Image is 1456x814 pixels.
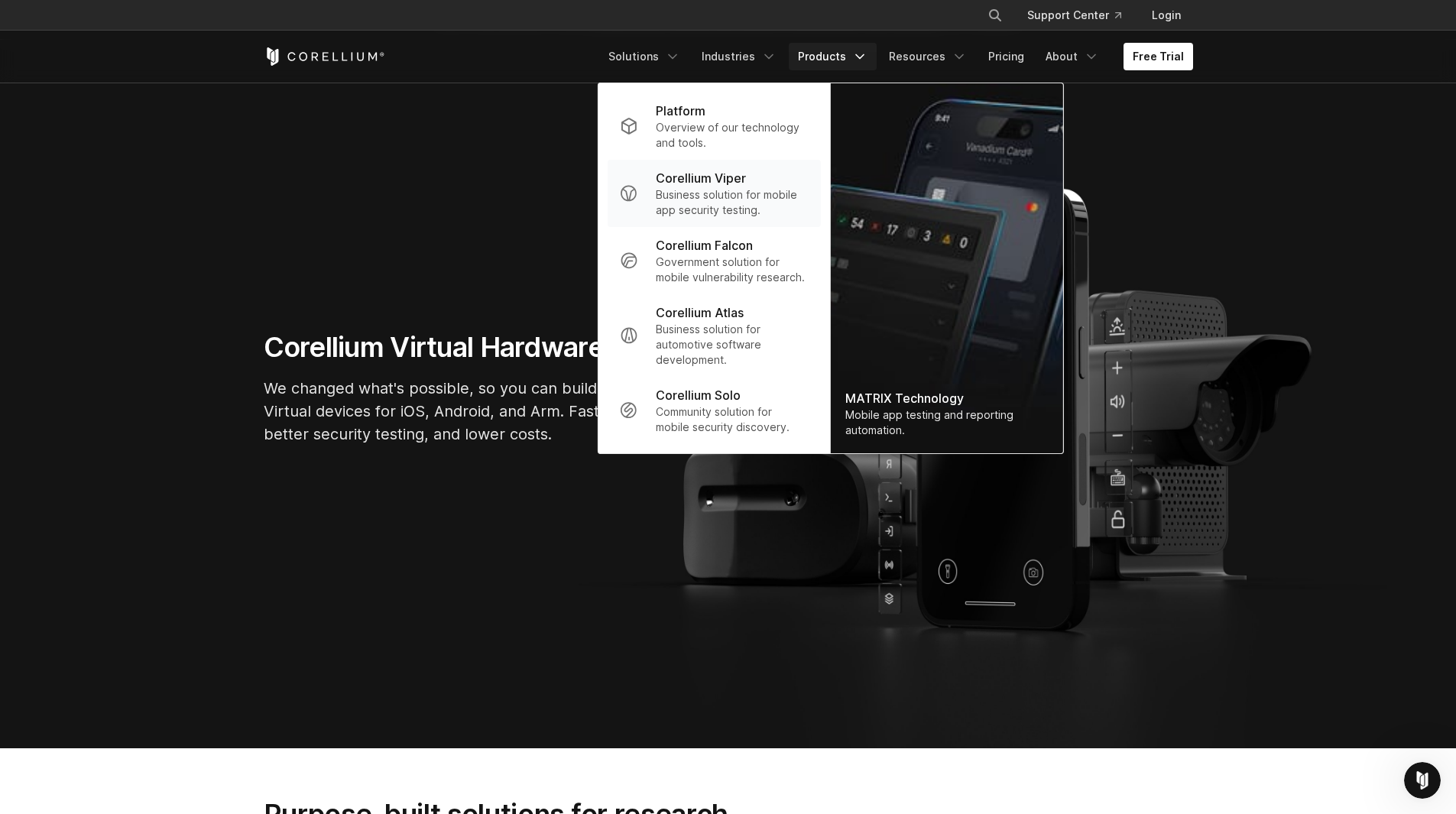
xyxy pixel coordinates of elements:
a: Corellium Home [264,47,385,66]
p: Corellium Viper [656,169,746,187]
p: Corellium Falcon [656,236,753,255]
p: We changed what's possible, so you can build what's next. Virtual devices for iOS, Android, and A... [264,377,722,446]
a: Resources [880,43,976,70]
a: Solutions [599,43,689,70]
p: Government solution for mobile vulnerability research. [656,255,808,285]
p: Corellium Atlas [656,303,744,322]
p: Platform [656,102,705,120]
a: Pricing [979,43,1033,70]
a: About [1036,43,1108,70]
iframe: Intercom live chat [1404,762,1441,799]
a: Corellium Solo Community solution for mobile security discovery. [607,377,820,444]
img: Matrix_WebNav_1x [830,83,1062,453]
p: Overview of our technology and tools. [656,120,808,151]
div: MATRIX Technology [845,389,1047,407]
div: Navigation Menu [969,2,1193,29]
div: Navigation Menu [599,43,1193,70]
p: Community solution for mobile security discovery. [656,404,808,435]
a: Login [1140,2,1193,29]
a: Corellium Viper Business solution for mobile app security testing. [607,160,820,227]
a: Industries [692,43,786,70]
div: Mobile app testing and reporting automation. [845,407,1047,438]
p: Business solution for automotive software development. [656,322,808,368]
a: Platform Overview of our technology and tools. [607,92,820,160]
a: Products [789,43,877,70]
a: Corellium Falcon Government solution for mobile vulnerability research. [607,227,820,294]
a: Support Center [1015,2,1133,29]
a: Free Trial [1124,43,1193,70]
p: Corellium Solo [656,386,741,404]
a: MATRIX Technology Mobile app testing and reporting automation. [830,83,1062,453]
a: Corellium Atlas Business solution for automotive software development. [607,294,820,377]
p: Business solution for mobile app security testing. [656,187,808,218]
button: Search [981,2,1009,29]
h1: Corellium Virtual Hardware [264,330,722,365]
